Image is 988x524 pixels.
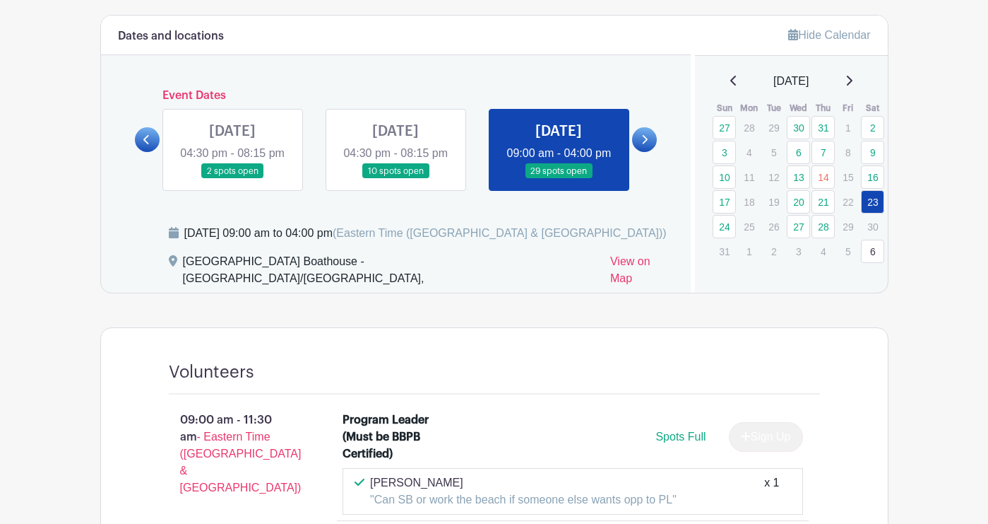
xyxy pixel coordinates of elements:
[835,101,860,115] th: Fri
[713,215,736,238] a: 24
[811,116,835,139] a: 31
[861,141,884,164] a: 9
[811,141,835,164] a: 7
[737,141,761,163] p: 4
[861,190,884,214] a: 23
[811,101,835,115] th: Thu
[762,191,785,213] p: 19
[713,116,736,139] a: 27
[737,191,761,213] p: 18
[861,216,884,238] p: 30
[787,240,810,262] p: 3
[713,240,736,262] p: 31
[811,215,835,238] a: 28
[333,227,667,239] span: (Eastern Time ([GEOGRAPHIC_DATA] & [GEOGRAPHIC_DATA]))
[737,101,761,115] th: Mon
[787,215,810,238] a: 27
[762,141,785,163] p: 5
[836,166,859,188] p: 15
[861,116,884,139] a: 2
[836,240,859,262] p: 5
[764,474,779,508] div: x 1
[811,240,835,262] p: 4
[786,101,811,115] th: Wed
[861,165,884,189] a: 16
[180,431,302,494] span: - Eastern Time ([GEOGRAPHIC_DATA] & [GEOGRAPHIC_DATA])
[184,225,667,242] div: [DATE] 09:00 am to 04:00 pm
[343,412,441,462] div: Program Leader (Must be BBPB Certified)
[762,240,785,262] p: 2
[811,190,835,214] a: 21
[118,30,224,43] h6: Dates and locations
[762,166,785,188] p: 12
[836,216,859,238] p: 29
[370,474,677,491] p: [PERSON_NAME]
[713,141,736,164] a: 3
[160,89,633,103] h6: Event Dates
[713,190,736,214] a: 17
[737,117,761,139] p: 28
[787,190,810,214] a: 20
[655,431,706,443] span: Spots Full
[860,101,885,115] th: Sat
[773,73,809,90] span: [DATE]
[762,216,785,238] p: 26
[737,216,761,238] p: 25
[169,362,254,383] h4: Volunteers
[712,101,737,115] th: Sun
[787,165,810,189] a: 13
[762,117,785,139] p: 29
[146,406,321,502] p: 09:00 am - 11:30 am
[183,253,599,293] div: [GEOGRAPHIC_DATA] Boathouse - [GEOGRAPHIC_DATA]/[GEOGRAPHIC_DATA],
[836,191,859,213] p: 22
[737,166,761,188] p: 11
[836,117,859,139] p: 1
[713,165,736,189] a: 10
[761,101,786,115] th: Tue
[610,253,674,293] a: View on Map
[811,165,835,189] a: 14
[787,141,810,164] a: 6
[737,240,761,262] p: 1
[787,116,810,139] a: 30
[836,141,859,163] p: 8
[788,29,870,41] a: Hide Calendar
[370,491,677,508] p: "Can SB or work the beach if someone else wants opp to PL"
[861,240,884,263] a: 6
